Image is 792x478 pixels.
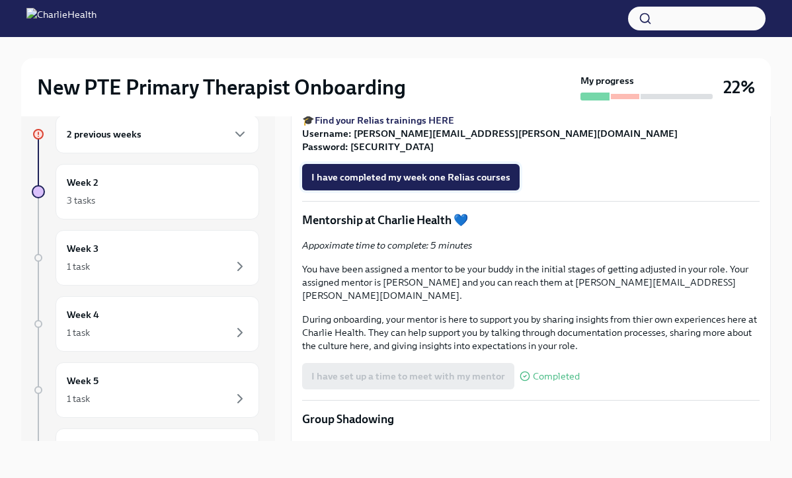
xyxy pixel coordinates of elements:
[302,411,760,427] p: Group Shadowing
[67,175,99,190] h6: Week 2
[32,296,259,352] a: Week 41 task
[311,171,510,184] span: I have completed my week one Relias courses
[533,372,580,381] span: Completed
[580,74,634,87] strong: My progress
[302,164,520,190] button: I have completed my week one Relias courses
[67,374,99,388] h6: Week 5
[302,438,556,450] em: Appoximate time to complete shadowing sign up: 15 minutes
[315,114,454,126] a: Find your Relias trainings HERE
[37,74,406,100] h2: New PTE Primary Therapist Onboarding
[32,362,259,418] a: Week 51 task
[67,326,90,339] div: 1 task
[67,392,90,405] div: 1 task
[26,8,97,29] img: CharlieHealth
[302,239,472,251] em: Appoximate time to complete: 5 minutes
[67,260,90,273] div: 1 task
[302,128,678,153] strong: Username: [PERSON_NAME][EMAIL_ADDRESS][PERSON_NAME][DOMAIN_NAME] Password: [SECURITY_DATA]
[302,212,760,228] p: Mentorship at Charlie Health 💙
[67,241,99,256] h6: Week 3
[32,164,259,219] a: Week 23 tasks
[67,127,141,141] h6: 2 previous weeks
[56,115,259,153] div: 2 previous weeks
[302,313,760,352] p: During onboarding, your mentor is here to support you by sharing insights from thier own experien...
[32,230,259,286] a: Week 31 task
[723,75,755,99] h3: 22%
[67,440,99,454] h6: Week 6
[302,262,760,302] p: You have been assigned a mentor to be your buddy in the initial stages of getting adjusted in you...
[67,307,99,322] h6: Week 4
[67,194,95,207] div: 3 tasks
[302,114,760,153] p: 🎓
